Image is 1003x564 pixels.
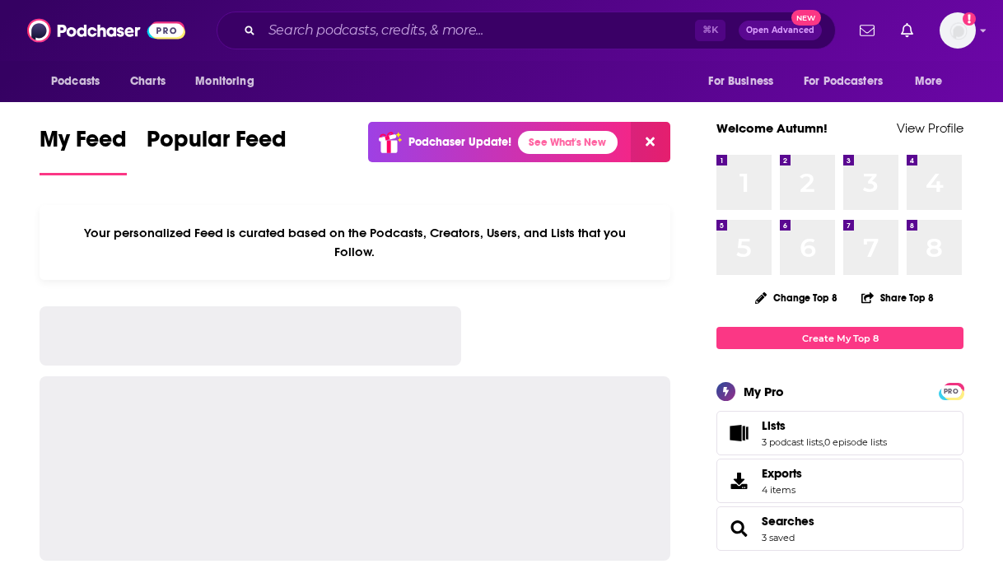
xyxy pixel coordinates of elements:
svg: Add a profile image [963,12,976,26]
span: New [791,10,821,26]
a: Create My Top 8 [716,327,963,349]
span: 4 items [762,484,802,496]
a: My Feed [40,125,127,175]
a: Charts [119,66,175,97]
a: 3 saved [762,532,795,543]
a: Lists [762,418,887,433]
span: PRO [941,385,961,398]
span: Exports [762,466,802,481]
img: User Profile [940,12,976,49]
button: Open AdvancedNew [739,21,822,40]
button: Share Top 8 [861,282,935,314]
span: Logged in as autumncomm [940,12,976,49]
span: For Podcasters [804,70,883,93]
a: Welcome Autumn! [716,120,828,136]
button: open menu [184,66,275,97]
a: Popular Feed [147,125,287,175]
span: ⌘ K [695,20,725,41]
a: 3 podcast lists [762,436,823,448]
div: Search podcasts, credits, & more... [217,12,836,49]
span: Open Advanced [746,26,814,35]
button: open menu [697,66,794,97]
span: Charts [130,70,166,93]
span: Popular Feed [147,125,287,163]
span: Lists [716,411,963,455]
span: My Feed [40,125,127,163]
button: open menu [903,66,963,97]
a: Searches [722,517,755,540]
button: Change Top 8 [745,287,847,308]
span: , [823,436,824,448]
span: More [915,70,943,93]
div: Your personalized Feed is curated based on the Podcasts, Creators, Users, and Lists that you Follow. [40,205,670,280]
img: Podchaser - Follow, Share and Rate Podcasts [27,15,185,46]
a: View Profile [897,120,963,136]
a: Show notifications dropdown [853,16,881,44]
input: Search podcasts, credits, & more... [262,17,695,44]
span: Podcasts [51,70,100,93]
a: Exports [716,459,963,503]
a: Show notifications dropdown [894,16,920,44]
button: open menu [40,66,121,97]
span: Exports [722,469,755,492]
a: Searches [762,514,814,529]
span: Searches [716,506,963,551]
span: Monitoring [195,70,254,93]
a: Lists [722,422,755,445]
span: For Business [708,70,773,93]
span: Lists [762,418,786,433]
a: See What's New [518,131,618,154]
a: PRO [941,385,961,397]
p: Podchaser Update! [408,135,511,149]
button: open menu [793,66,907,97]
button: Show profile menu [940,12,976,49]
a: 0 episode lists [824,436,887,448]
div: My Pro [744,384,784,399]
